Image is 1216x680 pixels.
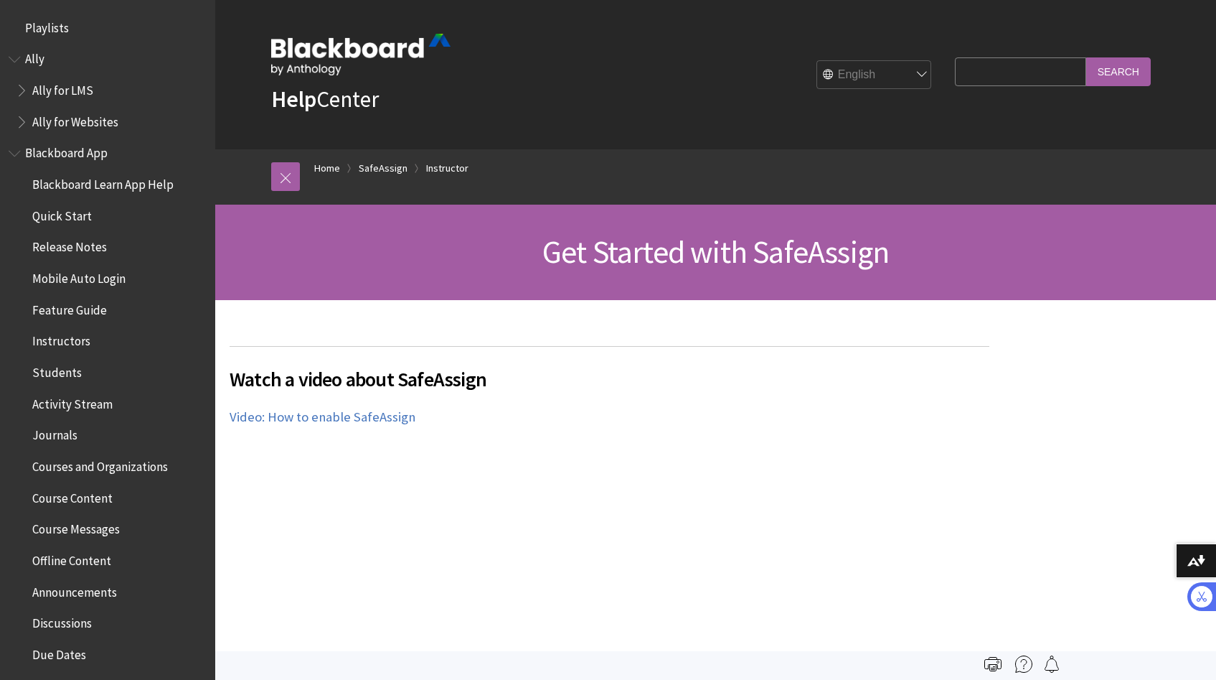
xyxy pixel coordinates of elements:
[314,159,340,177] a: Home
[32,424,77,443] span: Journals
[32,266,126,286] span: Mobile Auto Login
[32,236,107,255] span: Release Notes
[32,330,90,349] span: Instructors
[25,47,44,67] span: Ally
[32,392,113,411] span: Activity Stream
[271,85,379,113] a: HelpCenter
[542,232,889,271] span: Get Started with SafeAssign
[32,360,82,380] span: Students
[25,141,108,161] span: Blackboard App
[230,364,989,394] span: Watch a video about SafeAssign
[32,298,107,317] span: Feature Guide
[32,643,86,662] span: Due Dates
[359,159,407,177] a: SafeAssign
[32,172,174,192] span: Blackboard Learn App Help
[984,656,1001,673] img: Print
[32,78,93,98] span: Ally for LMS
[32,486,113,506] span: Course Content
[271,85,316,113] strong: Help
[1086,57,1151,85] input: Search
[1015,656,1032,673] img: More help
[32,549,111,568] span: Offline Content
[32,204,92,223] span: Quick Start
[32,580,117,600] span: Announcements
[271,34,451,75] img: Blackboard by Anthology
[32,455,168,474] span: Courses and Organizations
[426,159,468,177] a: Instructor
[9,47,207,134] nav: Book outline for Anthology Ally Help
[1043,656,1060,673] img: Follow this page
[25,16,69,35] span: Playlists
[9,16,207,40] nav: Book outline for Playlists
[32,518,120,537] span: Course Messages
[32,110,118,129] span: Ally for Websites
[230,409,415,426] a: Video: How to enable SafeAssign
[32,611,92,630] span: Discussions
[817,61,932,90] select: Site Language Selector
